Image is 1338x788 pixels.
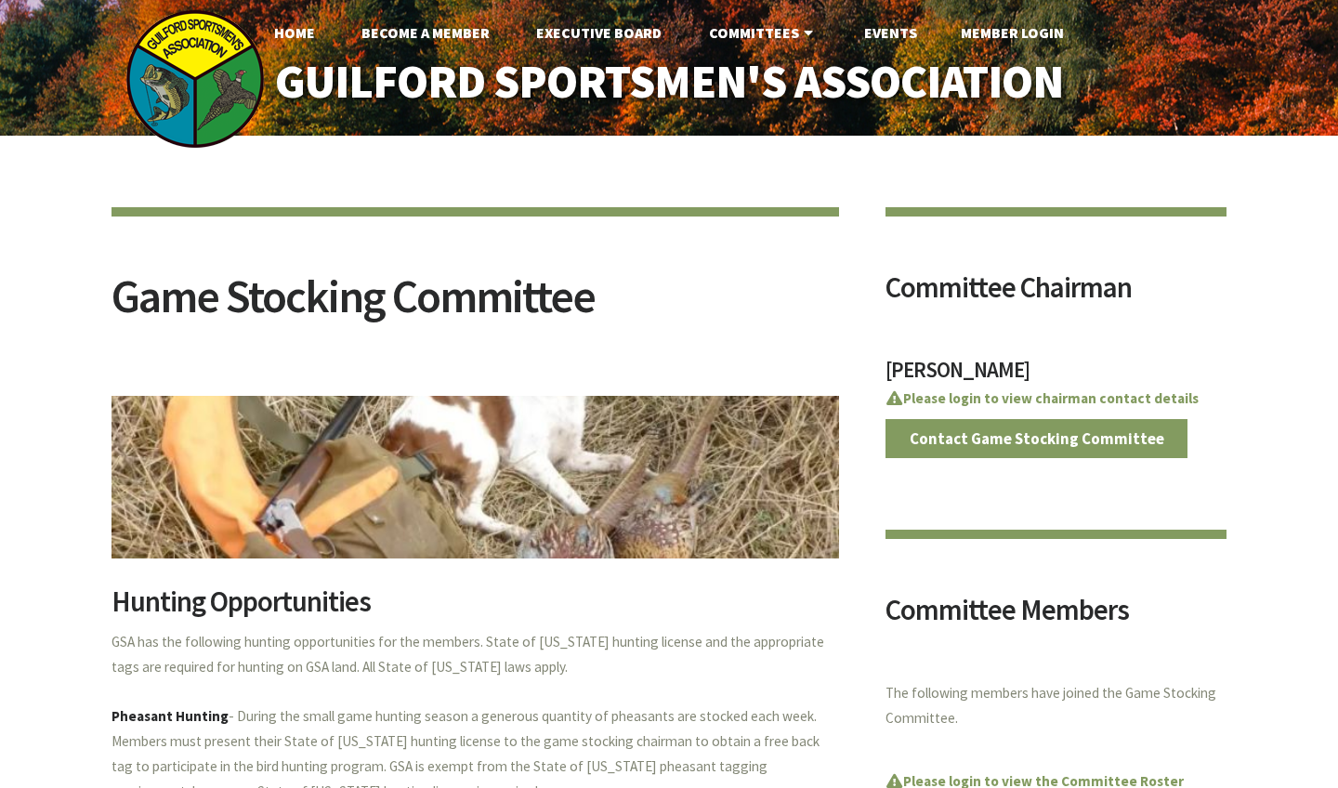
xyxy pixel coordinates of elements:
h2: Committee Chairman [885,273,1226,316]
a: Home [259,14,330,51]
a: Guilford Sportsmen's Association [236,43,1103,122]
p: The following members have joined the Game Stocking Committee. [885,681,1226,731]
a: Contact Game Stocking Committee [885,419,1187,458]
a: Become A Member [347,14,505,51]
a: Executive Board [521,14,676,51]
h2: Game Stocking Committee [111,273,839,343]
a: Member Login [946,14,1079,51]
h2: Hunting Opportunities [111,587,839,630]
h2: Committee Members [885,596,1226,638]
a: Events [849,14,932,51]
a: Please login to view chairman contact details [885,389,1199,407]
h3: [PERSON_NAME] [885,359,1226,391]
img: logo_sm.png [125,9,265,149]
a: Committees [694,14,833,51]
strong: Pheasant Hunting [111,707,229,725]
